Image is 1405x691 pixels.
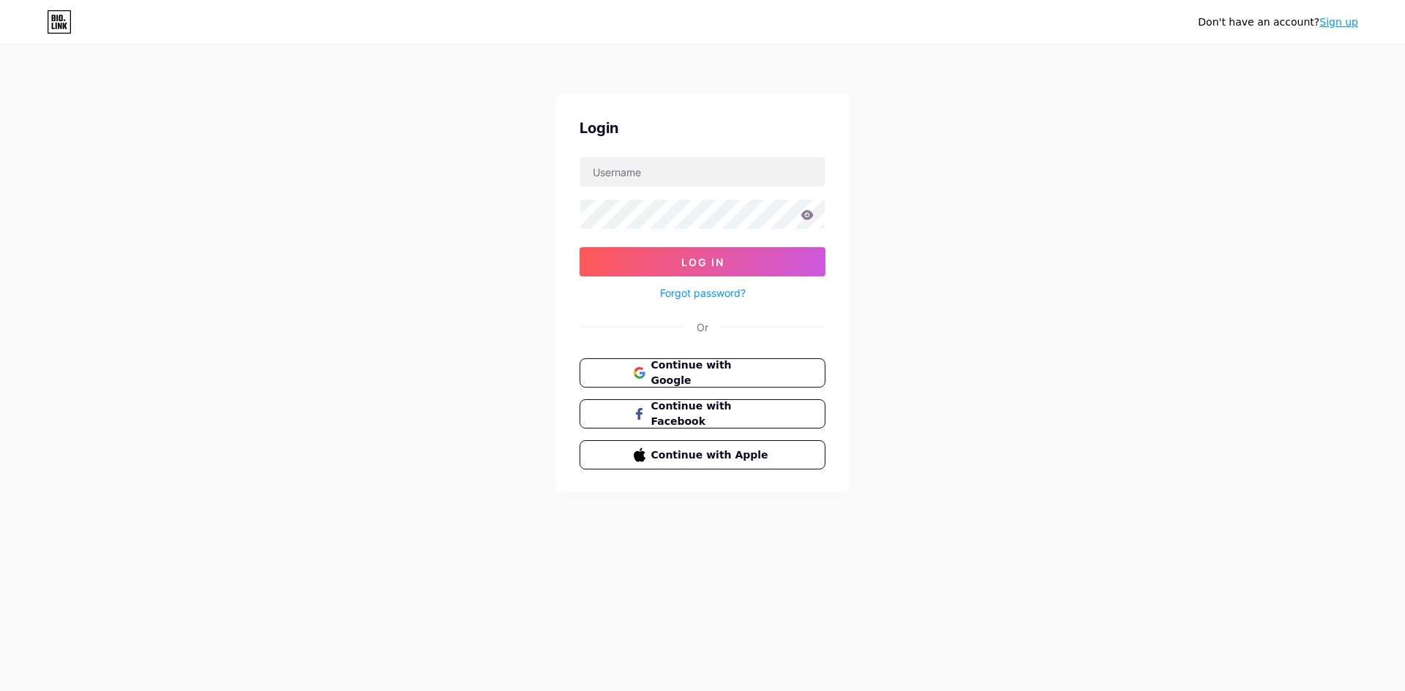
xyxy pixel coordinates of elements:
button: Log In [580,247,825,276]
span: Continue with Google [651,358,772,388]
a: Sign up [1319,16,1358,28]
span: Continue with Facebook [651,399,772,429]
span: Log In [681,256,724,268]
div: Or [697,320,708,335]
button: Continue with Google [580,358,825,388]
a: Forgot password? [660,285,746,301]
span: Continue with Apple [651,448,772,463]
div: Don't have an account? [1198,15,1358,30]
div: Login [580,117,825,139]
button: Continue with Apple [580,440,825,469]
input: Username [580,157,825,186]
button: Continue with Facebook [580,399,825,428]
